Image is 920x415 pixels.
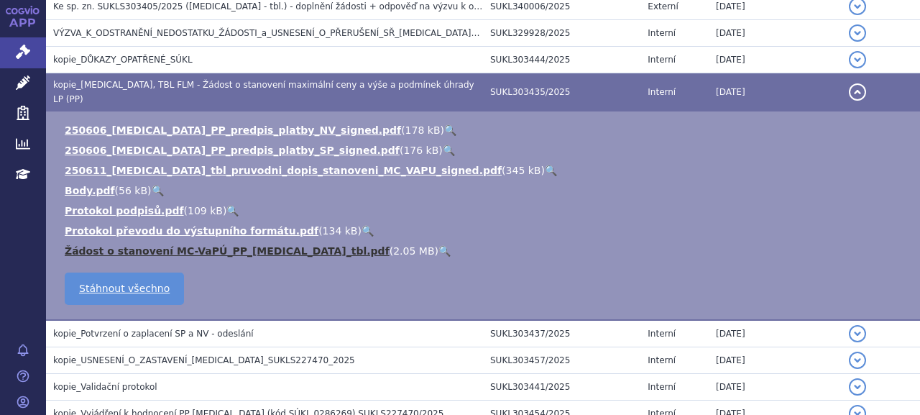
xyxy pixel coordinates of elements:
span: Interní [648,355,676,365]
li: ( ) [65,204,906,218]
button: detail [849,378,866,396]
button: detail [849,83,866,101]
li: ( ) [65,183,906,198]
a: 🔍 [443,145,455,156]
li: ( ) [65,123,906,137]
span: 2.05 MB [393,245,434,257]
td: [DATE] [709,347,842,374]
a: 🔍 [152,185,164,196]
span: kopie_DŮKAZY_OPATŘENÉ_SÚKL [53,55,193,65]
span: Externí [648,1,678,12]
td: [DATE] [709,374,842,401]
span: 176 kB [403,145,438,156]
span: 109 kB [188,205,223,216]
span: Interní [648,28,676,38]
td: [DATE] [709,73,842,111]
a: 🔍 [545,165,557,176]
a: Stáhnout všechno [65,273,184,305]
button: detail [849,51,866,68]
span: kopie_Potvrzení o zaplacení SP a NV - odeslání [53,329,254,339]
a: 250606_[MEDICAL_DATA]_PP_predpis_platby_NV_signed.pdf [65,124,401,136]
a: Protokol převodu do výstupního formátu.pdf [65,225,318,237]
button: detail [849,352,866,369]
span: Interní [648,55,676,65]
td: [DATE] [709,320,842,347]
span: Interní [648,329,676,339]
li: ( ) [65,163,906,178]
span: kopie_Validační protokol [53,382,157,392]
td: [DATE] [709,47,842,73]
td: SUKL303435/2025 [483,73,640,111]
span: Interní [648,382,676,392]
li: ( ) [65,143,906,158]
td: SUKL303457/2025 [483,347,640,374]
a: 🔍 [226,205,239,216]
span: kopie_USNESENÍ_O_ZASTAVENÍ_EVRYSDI_SUKLS227470_2025 [53,355,355,365]
td: SUKL303437/2025 [483,320,640,347]
span: 134 kB [323,225,358,237]
a: Body.pdf [65,185,115,196]
span: kopie_EVRYSDI, TBL FLM - Žádost o stanovení maximální ceny a výše a podmínek úhrady LP (PP) [53,80,474,104]
a: Žádost o stanovení MC-VaPÚ_PP_[MEDICAL_DATA]_tbl.pdf [65,245,390,257]
span: VÝZVA_K_ODSTRANĚNÍ_NEDOSTATKU_ŽÁDOSTI_a_USNESENÍ_O_PŘERUŠENÍ_SŘ_EVRYSDI_SUKLS303405_2025 [53,28,562,38]
span: 178 kB [405,124,441,136]
a: Protokol podpisů.pdf [65,205,184,216]
li: ( ) [65,244,906,258]
a: 🔍 [444,124,456,136]
span: 56 kB [119,185,147,196]
td: [DATE] [709,20,842,47]
a: 250606_[MEDICAL_DATA]_PP_predpis_platby_SP_signed.pdf [65,145,400,156]
span: Interní [648,87,676,97]
a: 🔍 [438,245,451,257]
a: 250611_[MEDICAL_DATA]_tbl_pruvodni_dopis_stanoveni_MC_VAPU_signed.pdf [65,165,502,176]
td: SUKL303441/2025 [483,374,640,401]
td: SUKL329928/2025 [483,20,640,47]
li: ( ) [65,224,906,238]
button: detail [849,24,866,42]
td: SUKL303444/2025 [483,47,640,73]
span: Ke sp. zn. SUKLS303405/2025 (EVRYSDI - tbl.) - doplnění žádosti + odpověď na výzvu k odstranění n... [53,1,661,12]
button: detail [849,325,866,342]
a: 🔍 [362,225,374,237]
span: 345 kB [506,165,541,176]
